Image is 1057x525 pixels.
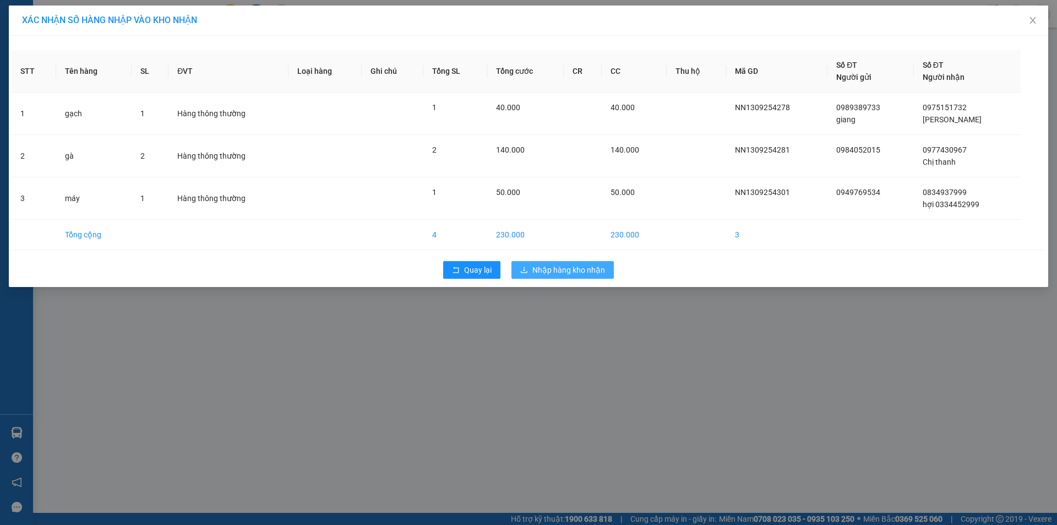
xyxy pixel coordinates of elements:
td: 230.000 [602,220,666,250]
th: Tổng cước [487,50,563,93]
span: NN1309254281 [735,145,790,154]
span: Số ĐT [836,61,857,69]
span: 1 [140,194,145,203]
td: 3 [12,177,56,220]
span: NN1309254278 [735,103,790,112]
span: 0984052015 [836,145,880,154]
span: 0989389733 [836,103,880,112]
span: 0949769534 [836,188,880,197]
span: hợi 0334452999 [923,200,979,209]
span: Quay lại [464,264,492,276]
td: 4 [423,220,487,250]
span: Số ĐT [923,61,944,69]
td: 1 [12,93,56,135]
span: 2 [140,151,145,160]
span: 1 [432,188,437,197]
td: Tổng cộng [56,220,132,250]
span: 40.000 [496,103,520,112]
span: close [1028,16,1037,25]
th: CC [602,50,666,93]
th: Ghi chú [362,50,423,93]
th: Tên hàng [56,50,132,93]
th: Loại hàng [288,50,362,93]
th: Tổng SL [423,50,487,93]
span: 40.000 [611,103,635,112]
td: 3 [726,220,828,250]
span: 50.000 [496,188,520,197]
span: Người nhận [923,73,965,82]
span: download [520,266,528,275]
button: Close [1017,6,1048,36]
span: giang [836,115,856,124]
span: Người gửi [836,73,871,82]
td: Hàng thông thường [168,177,288,220]
span: 140.000 [611,145,639,154]
span: 1 [140,109,145,118]
span: 50.000 [611,188,635,197]
span: 0834937999 [923,188,967,197]
th: CR [564,50,602,93]
td: gạch [56,93,132,135]
span: Nhập hàng kho nhận [532,264,605,276]
span: XÁC NHẬN SỐ HÀNG NHẬP VÀO KHO NHẬN [22,15,197,25]
span: [PERSON_NAME] [923,115,982,124]
span: 0977430967 [923,145,967,154]
td: gà [56,135,132,177]
span: 0975151732 [923,103,967,112]
span: 140.000 [496,145,525,154]
td: Hàng thông thường [168,93,288,135]
td: 2 [12,135,56,177]
span: 2 [432,145,437,154]
span: 1 [432,103,437,112]
th: SL [132,50,168,93]
button: downloadNhập hàng kho nhận [511,261,614,279]
td: Hàng thông thường [168,135,288,177]
th: Mã GD [726,50,828,93]
button: rollbackQuay lại [443,261,500,279]
td: 230.000 [487,220,563,250]
span: NN1309254301 [735,188,790,197]
td: máy [56,177,132,220]
th: Thu hộ [667,50,726,93]
span: rollback [452,266,460,275]
th: STT [12,50,56,93]
span: Chị thanh [923,158,956,166]
th: ĐVT [168,50,288,93]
